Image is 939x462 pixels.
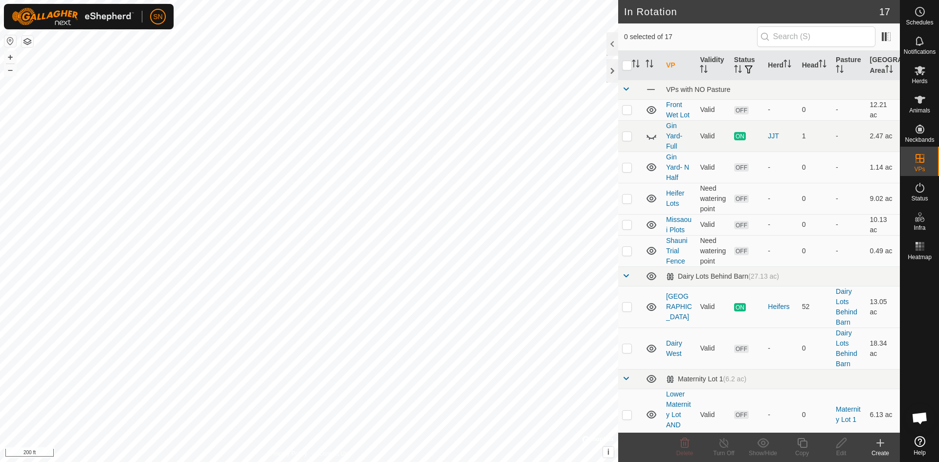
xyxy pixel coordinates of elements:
button: – [4,64,16,76]
td: 13.05 ac [866,286,900,328]
span: Delete [676,450,693,457]
p-sorticon: Activate to sort [734,66,742,74]
p-sorticon: Activate to sort [819,61,827,69]
td: 9.02 ac [866,183,900,214]
td: Valid [696,214,730,235]
a: Dairy West [666,339,682,357]
a: Shauni Trial Fence [666,237,688,265]
td: 18.34 ac [866,328,900,369]
span: (6.2 ac) [723,375,746,383]
td: 1.14 ac [866,152,900,183]
div: Show/Hide [743,449,782,458]
td: - [832,214,866,235]
td: Need watering point [696,183,730,214]
div: - [768,105,794,115]
a: Missaoui Plots [666,216,692,234]
span: Status [911,196,928,201]
td: Need watering point [696,235,730,266]
div: JJT [768,131,794,141]
td: Valid [696,389,730,440]
td: 0.49 ac [866,235,900,266]
div: Heifers [768,302,794,312]
span: OFF [734,195,749,203]
td: 0 [798,152,832,183]
td: Valid [696,152,730,183]
td: - [832,152,866,183]
span: 0 selected of 17 [624,32,757,42]
th: VP [662,51,696,80]
span: Herds [912,78,927,84]
span: Heatmap [908,254,932,260]
div: Create [861,449,900,458]
span: OFF [734,411,749,419]
div: - [768,194,794,204]
a: Dairy Lots Behind Barn [836,329,857,368]
a: Help [900,432,939,460]
div: - [768,246,794,256]
a: Maternity Lot 1 [836,405,861,423]
th: Validity [696,51,730,80]
a: Lower Maternity Lot AND Pens [666,390,691,439]
span: ON [734,132,746,140]
td: 52 [798,286,832,328]
input: Search (S) [757,26,875,47]
button: + [4,51,16,63]
p-sorticon: Activate to sort [885,66,893,74]
td: 10.13 ac [866,214,900,235]
td: 0 [798,328,832,369]
span: Infra [914,225,925,231]
span: VPs [914,166,925,172]
div: Open chat [905,403,935,433]
div: Turn Off [704,449,743,458]
td: 0 [798,214,832,235]
p-sorticon: Activate to sort [632,61,640,69]
td: - [832,235,866,266]
span: Animals [909,108,930,113]
a: Gin Yard- Full [666,122,682,150]
a: Gin Yard- N Half [666,153,689,181]
p-sorticon: Activate to sort [836,66,844,74]
span: 17 [879,4,890,19]
td: Valid [696,286,730,328]
a: Contact Us [319,449,348,458]
span: SN [153,12,162,22]
th: Herd [764,51,798,80]
td: 0 [798,183,832,214]
td: 12.21 ac [866,99,900,120]
p-sorticon: Activate to sort [700,66,708,74]
div: - [768,220,794,230]
div: Dairy Lots Behind Barn [666,272,779,281]
div: Edit [822,449,861,458]
th: Head [798,51,832,80]
div: - [768,410,794,420]
td: 0 [798,99,832,120]
td: Valid [696,120,730,152]
div: - [768,162,794,173]
td: Valid [696,328,730,369]
p-sorticon: Activate to sort [783,61,791,69]
span: Notifications [904,49,936,55]
span: i [607,448,609,456]
td: 0 [798,235,832,266]
button: Reset Map [4,35,16,47]
p-sorticon: Activate to sort [646,61,653,69]
td: Valid [696,99,730,120]
th: Pasture [832,51,866,80]
span: Neckbands [905,137,934,143]
div: Copy [782,449,822,458]
a: Dairy Lots Behind Barn [836,287,857,326]
div: VPs with NO Pasture [666,86,896,93]
span: Schedules [906,20,933,25]
td: - [832,99,866,120]
div: - [768,343,794,353]
button: Map Layers [22,36,33,47]
span: ON [734,303,746,311]
span: (27.13 ac) [748,272,779,280]
span: Help [914,450,926,456]
button: i [603,447,614,458]
img: Gallagher Logo [12,8,134,25]
td: - [832,183,866,214]
a: [GEOGRAPHIC_DATA] [666,292,692,321]
td: 0 [798,389,832,440]
td: 2.47 ac [866,120,900,152]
